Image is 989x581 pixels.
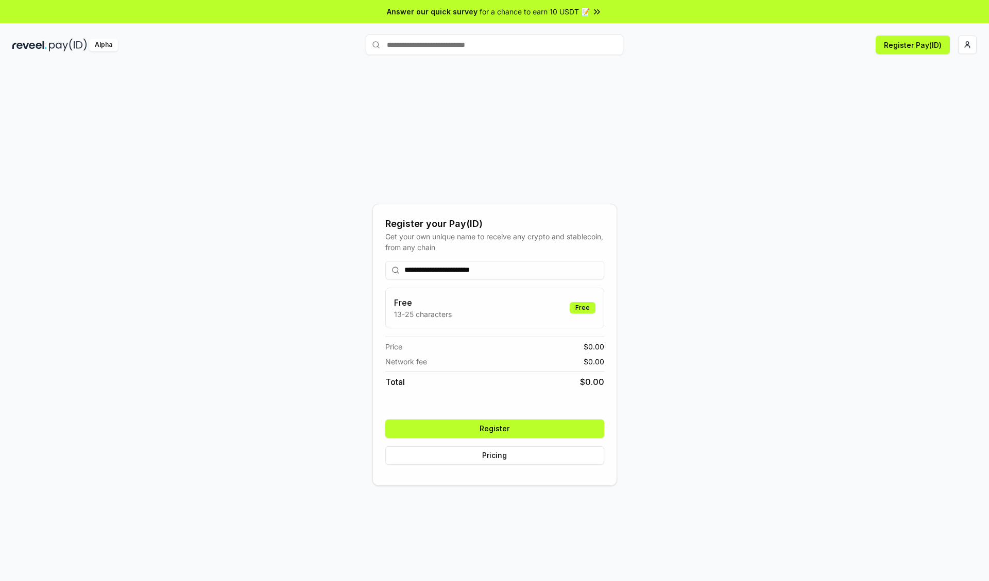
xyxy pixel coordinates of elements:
[385,446,604,465] button: Pricing
[394,296,452,309] h3: Free
[89,39,118,51] div: Alpha
[584,341,604,352] span: $ 0.00
[480,6,590,17] span: for a chance to earn 10 USDT 📝
[394,309,452,320] p: 13-25 characters
[385,341,402,352] span: Price
[385,356,427,367] span: Network fee
[584,356,604,367] span: $ 0.00
[385,217,604,231] div: Register your Pay(ID)
[580,376,604,388] span: $ 0.00
[876,36,950,54] button: Register Pay(ID)
[12,39,47,51] img: reveel_dark
[49,39,87,51] img: pay_id
[385,231,604,253] div: Get your own unique name to receive any crypto and stablecoin, from any chain
[385,376,405,388] span: Total
[570,302,595,313] div: Free
[387,6,478,17] span: Answer our quick survey
[385,419,604,438] button: Register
